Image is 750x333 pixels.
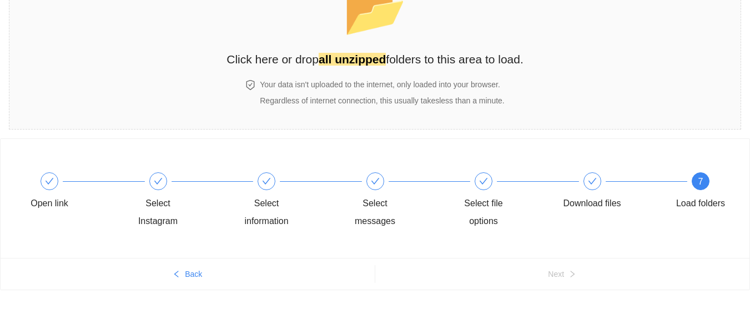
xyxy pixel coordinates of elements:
[31,195,68,212] div: Open link
[676,195,725,212] div: Load folders
[375,265,750,283] button: Nextright
[319,53,386,66] strong: all unzipped
[245,80,255,90] span: safety-certificate
[234,195,299,230] div: Select information
[451,172,560,230] div: Select file options
[226,50,524,68] h2: Click here or drop folders to this area to load.
[343,172,452,230] div: Select messages
[260,96,504,105] span: Regardless of internet connection, this usually takes less than a minute .
[173,270,180,279] span: left
[260,78,504,91] h4: Your data isn't uploaded to the internet, only loaded into your browser.
[343,195,407,230] div: Select messages
[698,177,703,186] span: 7
[126,195,190,230] div: Select Instagram
[560,172,669,212] div: Download files
[262,177,271,186] span: check
[479,177,488,186] span: check
[588,177,597,186] span: check
[371,177,380,186] span: check
[1,265,375,283] button: leftBack
[234,172,343,230] div: Select information
[126,172,235,230] div: Select Instagram
[17,172,126,212] div: Open link
[451,195,516,230] div: Select file options
[45,177,54,186] span: check
[154,177,163,186] span: check
[668,172,733,212] div: 7Load folders
[563,195,621,212] div: Download files
[185,268,202,280] span: Back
